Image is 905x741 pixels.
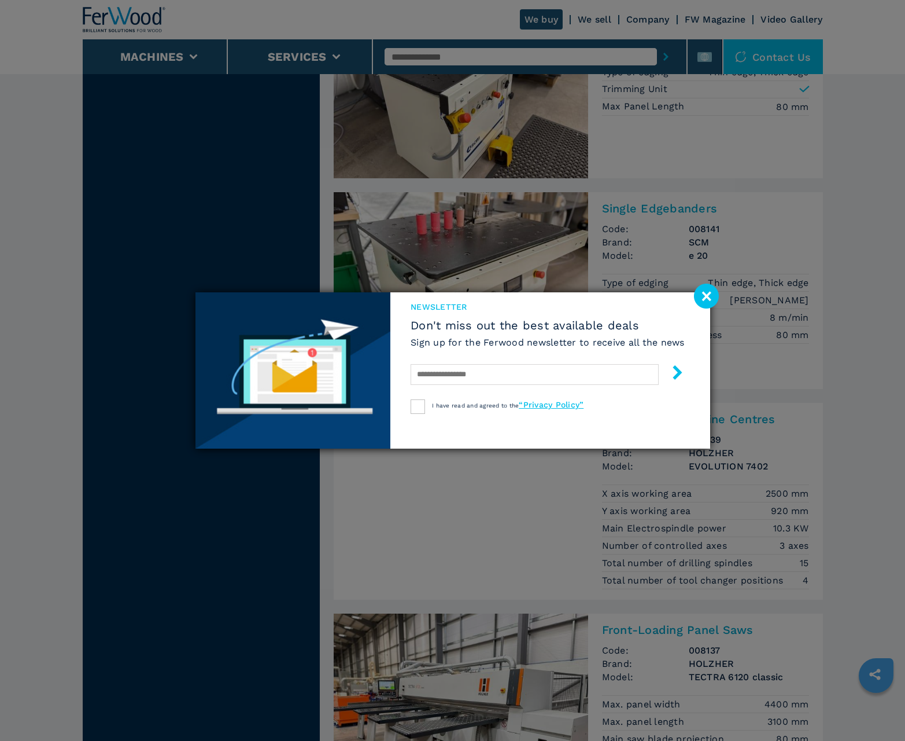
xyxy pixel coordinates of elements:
h6: Sign up for the Ferwood newsletter to receive all the news [411,336,685,349]
a: “Privacy Policy” [519,400,583,409]
span: newsletter [411,301,685,313]
span: Don't miss out the best available deals [411,318,685,332]
img: Newsletter image [195,292,391,449]
span: I have read and agreed to the [432,402,583,409]
button: submit-button [659,361,685,388]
